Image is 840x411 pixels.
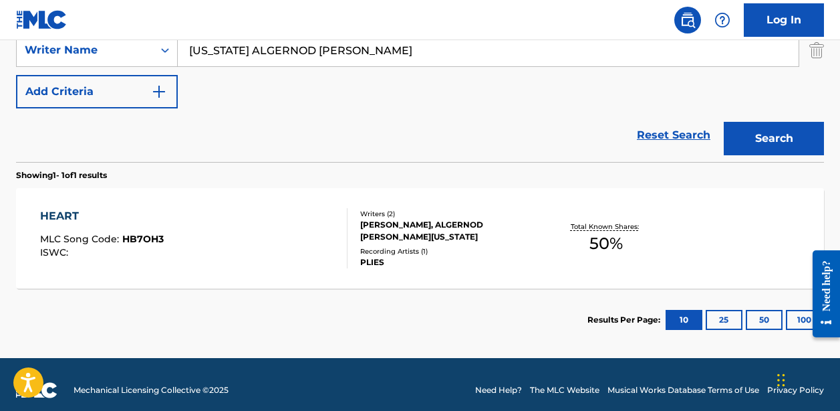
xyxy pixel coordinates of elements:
[809,33,824,67] img: Delete Criterion
[360,246,539,256] div: Recording Artists ( 1 )
[151,84,167,100] img: 9d2ae6d4665cec9f34b9.svg
[744,3,824,37] a: Log In
[40,233,122,245] span: MLC Song Code :
[571,222,642,232] p: Total Known Shares:
[530,384,599,396] a: The MLC Website
[714,12,730,28] img: help
[630,120,717,150] a: Reset Search
[746,310,783,330] button: 50
[40,208,164,224] div: HEART
[16,75,178,108] button: Add Criteria
[680,12,696,28] img: search
[666,310,702,330] button: 10
[803,237,840,351] iframe: Resource Center
[587,314,664,326] p: Results Per Page:
[16,169,107,181] p: Showing 1 - 1 of 1 results
[360,209,539,219] div: Writers ( 2 )
[74,384,229,396] span: Mechanical Licensing Collective © 2025
[16,188,824,289] a: HEARTMLC Song Code:HB7OH3ISWC:Writers (2)[PERSON_NAME], ALGERNOD [PERSON_NAME][US_STATE]Recording...
[706,310,742,330] button: 25
[589,232,623,256] span: 50 %
[777,360,785,400] div: Drag
[786,310,823,330] button: 100
[360,256,539,268] div: PLIES
[360,219,539,243] div: [PERSON_NAME], ALGERNOD [PERSON_NAME][US_STATE]
[674,7,701,33] a: Public Search
[607,384,759,396] a: Musical Works Database Terms of Use
[16,10,67,29] img: MLC Logo
[475,384,522,396] a: Need Help?
[40,246,72,258] span: ISWC :
[25,42,145,58] div: Writer Name
[773,347,840,411] iframe: Chat Widget
[767,384,824,396] a: Privacy Policy
[709,7,736,33] div: Help
[724,122,824,155] button: Search
[122,233,164,245] span: HB7OH3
